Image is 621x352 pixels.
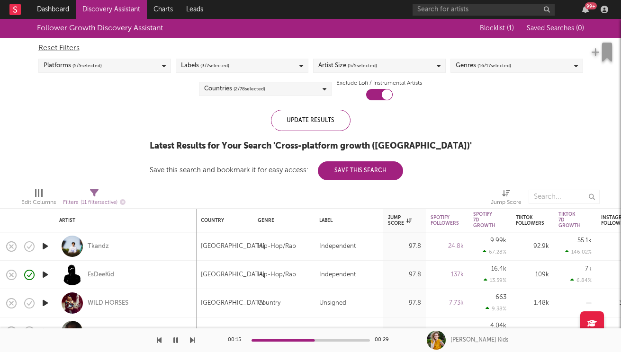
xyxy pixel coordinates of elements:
[336,78,422,89] label: Exclude Lofi / Instrumental Artists
[319,326,356,337] div: Independent
[529,190,600,204] input: Search...
[516,326,549,337] div: 80k
[319,241,356,252] div: Independent
[565,249,592,255] div: 146.02 %
[201,326,265,337] div: [GEOGRAPHIC_DATA]
[228,334,247,346] div: 00:15
[59,218,187,223] div: Artist
[63,185,126,212] div: Filters(11 filters active)
[516,298,549,309] div: 1.48k
[348,60,377,71] span: ( 5 / 5 selected)
[258,269,296,281] div: Hip-Hop/Rap
[491,197,522,208] div: Jump Score
[21,197,56,208] div: Edit Columns
[413,4,555,16] input: Search for artists
[204,83,265,95] div: Countries
[318,161,403,180] button: Save This Search
[375,334,394,346] div: 00:29
[527,25,584,32] span: Saved Searches
[490,238,506,244] div: 9.99k
[181,60,229,71] div: Labels
[72,60,102,71] span: ( 5 / 5 selected)
[456,60,511,71] div: Genres
[388,215,412,226] div: Jump Score
[88,271,114,279] a: EsDeeKid
[450,336,508,344] div: [PERSON_NAME] Kids
[258,326,271,337] div: Latin
[318,60,377,71] div: Artist Size
[576,25,584,32] span: ( 0 )
[88,299,128,308] a: WILD HORSES
[150,167,403,174] div: Save this search and bookmark it for easy access:
[88,327,108,336] a: KHAOS
[63,197,126,209] div: Filters
[484,277,506,283] div: 13.59 %
[201,298,265,309] div: [GEOGRAPHIC_DATA]
[44,60,102,71] div: Platforms
[491,185,522,212] div: Jump Score
[495,294,506,300] div: 663
[319,269,356,281] div: Independent
[38,43,583,54] div: Reset Filters
[524,25,584,32] button: Saved Searches (0)
[490,323,506,329] div: 4.04k
[516,215,544,226] div: Tiktok Followers
[477,60,511,71] span: ( 16 / 17 selected)
[88,242,109,251] a: Tkandz
[480,25,514,32] span: Blocklist
[486,306,506,312] div: 9.38 %
[150,141,472,152] div: Latest Results for Your Search ' Cross-platform growth ([GEOGRAPHIC_DATA]) '
[431,298,464,309] div: 7.73k
[582,6,589,13] button: 99+
[431,241,464,252] div: 24.8k
[558,211,581,229] div: Tiktok 7D Growth
[577,238,592,244] div: 55.1k
[570,277,592,283] div: 6.84 %
[388,326,421,337] div: 97.7
[585,2,597,9] div: 99 +
[234,83,265,95] span: ( 2 / 78 selected)
[431,215,459,226] div: Spotify Followers
[201,218,243,223] div: Country
[81,200,117,205] span: ( 11 filters active)
[21,185,56,212] div: Edit Columns
[507,25,514,32] span: ( 1 )
[319,218,374,223] div: Label
[37,23,163,34] div: Follower Growth Discovery Assistant
[388,269,421,281] div: 97.8
[319,298,346,309] div: Unsigned
[491,266,506,272] div: 16.4k
[258,218,305,223] div: Genre
[431,326,464,337] div: 30.9k
[258,298,280,309] div: Country
[388,241,421,252] div: 97.8
[431,269,464,281] div: 137k
[271,110,351,131] div: Update Results
[473,211,495,229] div: Spotify 7D Growth
[585,266,592,272] div: 7k
[201,241,265,252] div: [GEOGRAPHIC_DATA]
[258,241,296,252] div: Hip-Hop/Rap
[201,269,265,281] div: [GEOGRAPHIC_DATA]
[516,269,549,281] div: 109k
[200,60,229,71] span: ( 3 / 7 selected)
[388,298,421,309] div: 97.8
[483,249,506,255] div: 67.28 %
[516,241,549,252] div: 92.9k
